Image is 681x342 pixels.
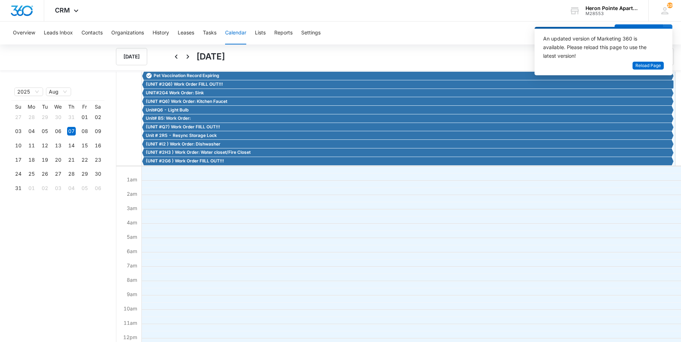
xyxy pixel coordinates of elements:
[27,184,36,193] div: 01
[111,22,144,44] button: Organizations
[615,24,663,42] button: Add Contact
[178,22,194,44] button: Leases
[25,153,38,167] td: 2025-08-18
[144,124,672,130] div: (UNIT #Q7) Work Order FIILL OUT!!!
[11,181,25,195] td: 2025-08-31
[11,110,25,124] td: 2025-07-27
[51,124,65,139] td: 2025-08-06
[144,158,672,164] div: (UNIT #2G6 ) Work Order FIILL OUT!!!
[14,113,23,122] div: 27
[144,115,672,122] div: Unit# B5: Work Order:
[144,149,672,156] div: (UNIT #2H3 ) Work Order: Water closet/Fire Closet
[25,104,38,110] th: Mo
[146,90,204,96] span: UNIT#2G4 Work Order: Sink
[11,124,25,139] td: 2025-08-03
[51,138,65,153] td: 2025-08-13
[41,141,49,150] div: 12
[65,110,78,124] td: 2025-07-31
[38,124,51,139] td: 2025-08-05
[586,11,638,16] div: account id
[80,141,89,150] div: 15
[54,113,62,122] div: 30
[54,184,62,193] div: 03
[27,113,36,122] div: 28
[65,124,78,139] td: 2025-08-07
[54,156,62,164] div: 20
[146,132,217,139] span: Unit # 2R5 - Resync Storage Lock
[182,51,193,62] button: Next
[274,22,293,44] button: Reports
[51,104,65,110] th: We
[635,62,661,69] span: Reload Page
[91,181,104,195] td: 2025-09-06
[25,167,38,181] td: 2025-08-25
[38,153,51,167] td: 2025-08-19
[67,127,76,136] div: 07
[146,115,191,122] span: Unit# B5: Work Order:
[27,156,36,164] div: 18
[154,72,219,79] span: Pet Vaccination Record Expiring
[41,170,49,178] div: 26
[586,5,638,11] div: account name
[91,124,104,139] td: 2025-08-09
[144,141,672,147] div: (UNIT #i2 ) Work Order: Dishwasher
[67,113,76,122] div: 31
[125,191,139,197] span: 2am
[38,181,51,195] td: 2025-09-02
[44,22,73,44] button: Leads Inbox
[144,98,672,105] div: (UNIT #Q6) Work Order: Kitchen Faucet
[78,181,91,195] td: 2025-09-05
[121,334,139,340] span: 12pm
[65,138,78,153] td: 2025-08-14
[54,141,62,150] div: 13
[27,141,36,150] div: 11
[94,113,102,122] div: 02
[13,22,35,44] button: Overview
[14,170,23,178] div: 24
[78,124,91,139] td: 2025-08-08
[54,127,62,136] div: 06
[146,107,188,113] span: Unit#Q6 - Light Bulb
[125,205,139,211] span: 3am
[255,22,266,44] button: Lists
[94,127,102,136] div: 09
[91,138,104,153] td: 2025-08-16
[25,138,38,153] td: 2025-08-11
[81,22,103,44] button: Contacts
[122,320,139,326] span: 11am
[51,181,65,195] td: 2025-09-03
[65,153,78,167] td: 2025-08-21
[67,184,76,193] div: 04
[41,113,49,122] div: 29
[94,141,102,150] div: 16
[125,291,139,297] span: 9am
[146,98,227,105] span: (UNIT #Q6) Work Order: Kitchen Faucet
[203,22,216,44] button: Tasks
[38,167,51,181] td: 2025-08-26
[25,124,38,139] td: 2025-08-04
[144,90,672,96] div: UNIT#2G4 Work Order: Sink
[27,170,36,178] div: 25
[633,62,664,70] button: Reload Page
[144,81,672,87] div: (UNIT #2Q6) Work Order FIILL OUT!!!
[41,184,49,193] div: 02
[78,153,91,167] td: 2025-08-22
[14,127,23,136] div: 03
[94,156,102,164] div: 23
[38,110,51,124] td: 2025-07-29
[17,88,40,96] span: 2025
[225,22,246,44] button: Calendar
[153,22,169,44] button: History
[78,110,91,124] td: 2025-08-01
[11,138,25,153] td: 2025-08-10
[27,127,36,136] div: 04
[146,124,220,130] span: (UNIT #Q7) Work Order FIILL OUT!!!
[667,3,673,8] div: notifications count
[301,22,321,44] button: Settings
[51,167,65,181] td: 2025-08-27
[91,167,104,181] td: 2025-08-30
[51,110,65,124] td: 2025-07-30
[543,34,655,60] div: An updated version of Marketing 360 is available. Please reload this page to use the latest version!
[38,138,51,153] td: 2025-08-12
[78,104,91,110] th: Fr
